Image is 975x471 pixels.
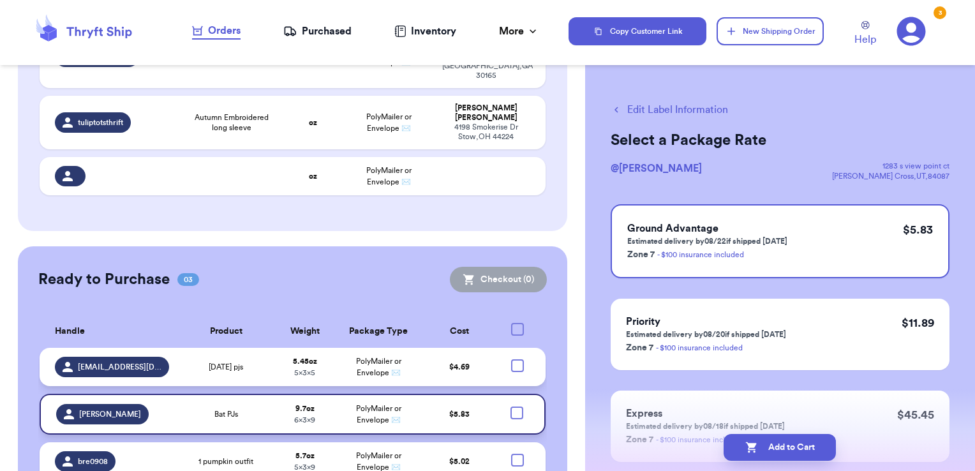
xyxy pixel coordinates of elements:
span: Handle [55,325,85,338]
a: Help [854,21,876,47]
p: $ 11.89 [902,314,934,332]
th: Weight [275,315,334,348]
span: Priority [626,317,660,327]
span: Bat PJs [214,409,238,419]
div: 4198 Smokerise Dr Stow , OH 44224 [442,123,531,142]
h2: Ready to Purchase [38,269,170,290]
span: 6 x 3 x 9 [294,416,315,424]
span: PolyMailer or Envelope ✉️ [366,167,412,186]
a: - $100 insurance included [656,344,743,352]
span: 1 pumpkin outfit [198,456,253,467]
span: 5 x 3 x 5 [294,369,315,377]
strong: 5.45 oz [293,357,317,365]
a: 3 [897,17,926,46]
span: PolyMailer or Envelope ✉️ [366,113,412,132]
p: $ 45.45 [897,406,934,424]
button: Edit Label Information [611,102,728,117]
div: More [499,24,539,39]
span: tuliptotsthrift [78,117,123,128]
p: Estimated delivery by 08/18 if shipped [DATE] [626,421,785,431]
strong: 5.7 oz [295,452,315,460]
p: Estimated delivery by 08/20 if shipped [DATE] [626,329,786,340]
span: Zone 7 [626,343,653,352]
span: [EMAIL_ADDRESS][DOMAIN_NAME] [78,362,162,372]
th: Package Type [334,315,423,348]
button: Checkout (0) [450,267,547,292]
span: [PERSON_NAME] [79,409,141,419]
span: 5 x 3 x 9 [294,463,315,471]
div: 12 Buck Trail NE [GEOGRAPHIC_DATA] , GA 30165 [442,52,531,80]
a: Inventory [394,24,456,39]
div: Orders [192,23,241,38]
span: PolyMailer or Envelope ✉️ [356,357,401,377]
span: bre0908 [78,456,108,467]
span: $ 5.02 [449,458,470,465]
div: [PERSON_NAME] Cross , UT , 84087 [832,171,949,181]
strong: 9.7 oz [295,405,315,412]
th: Cost [423,315,497,348]
div: 1283 s view point ct [832,161,949,171]
a: - $100 insurance included [657,251,744,258]
span: PolyMailer or Envelope ✉️ [366,47,412,66]
strong: oz [309,119,317,126]
span: Zone 7 [627,250,655,259]
button: Add to Cart [724,434,836,461]
span: 03 [177,273,199,286]
a: Purchased [283,24,352,39]
span: @ [PERSON_NAME] [611,163,702,174]
div: 3 [934,6,946,19]
p: Estimated delivery by 08/22 if shipped [DATE] [627,236,787,246]
strong: oz [309,172,317,180]
span: [DATE] pjs [209,362,243,372]
span: $ 4.69 [449,363,470,371]
h2: Select a Package Rate [611,130,949,151]
a: Orders [192,23,241,40]
button: Copy Customer Link [569,17,706,45]
p: $ 5.83 [903,221,933,239]
span: PolyMailer or Envelope ✉️ [356,405,401,424]
span: $ 5.83 [449,410,470,418]
th: Product [177,315,275,348]
span: Express [626,408,662,419]
span: PolyMailer or Envelope ✉️ [356,452,401,471]
span: Ground Advantage [627,223,718,234]
span: Help [854,32,876,47]
button: New Shipping Order [717,17,824,45]
div: [PERSON_NAME] [PERSON_NAME] [442,103,531,123]
span: Autumn Embroidered long sleeve [189,112,275,133]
